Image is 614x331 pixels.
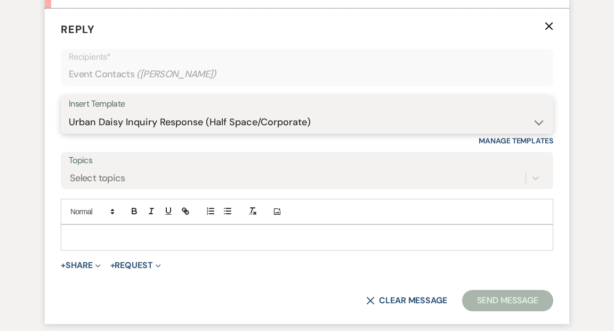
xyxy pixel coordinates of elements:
div: Event Contacts [69,64,545,85]
button: Share [61,261,101,270]
span: ( [PERSON_NAME] ) [136,67,216,82]
span: + [110,261,115,270]
p: Recipients* [69,50,545,64]
label: Topics [69,153,545,168]
button: Clear message [366,296,447,305]
a: Manage Templates [479,136,553,146]
span: Reply [61,22,95,36]
button: Send Message [462,290,553,311]
span: + [61,261,66,270]
div: Insert Template [69,96,545,112]
div: Select topics [70,171,125,185]
button: Request [110,261,161,270]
